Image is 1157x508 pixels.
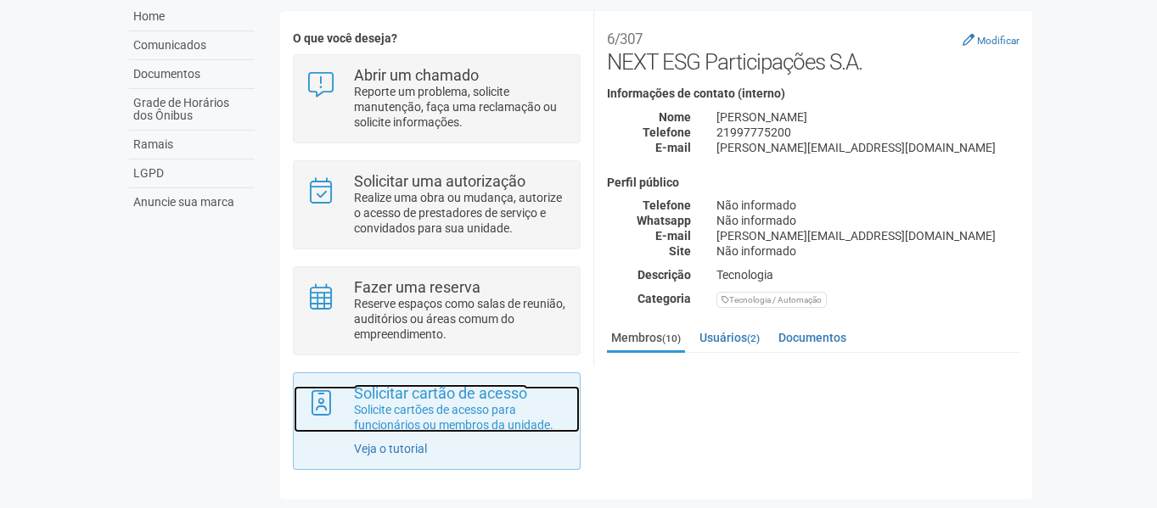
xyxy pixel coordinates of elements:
[354,84,567,130] p: Reporte um problema, solicite manutenção, faça uma reclamação ou solicite informações.
[354,384,527,402] strong: Solicitar cartão de acesso
[704,125,1032,140] div: 21997775200
[354,442,427,455] a: Veja o tutorial
[354,66,479,84] strong: Abrir um chamado
[637,268,691,282] strong: Descrição
[963,33,1019,47] a: Modificar
[306,174,567,236] a: Solicitar uma autorização Realize uma obra ou mudança, autorize o acesso de prestadores de serviç...
[607,24,1019,75] h2: NEXT ESG Participações S.A.
[977,35,1019,47] small: Modificar
[637,214,691,227] strong: Whatsapp
[306,386,567,433] a: Solicitar cartão de acesso Solicite cartões de acesso para funcionários ou membros da unidade.
[669,244,691,258] strong: Site
[704,198,1032,213] div: Não informado
[129,131,255,159] a: Ramais
[306,68,567,130] a: Abrir um chamado Reporte um problema, solicite manutenção, faça uma reclamação ou solicite inform...
[659,110,691,124] strong: Nome
[704,243,1032,259] div: Não informado
[354,402,567,433] p: Solicite cartões de acesso para funcionários ou membros da unidade.
[129,188,255,216] a: Anuncie sua marca
[607,325,685,353] a: Membros(10)
[747,332,760,344] small: (2)
[354,172,525,190] strong: Solicitar uma autorização
[354,190,567,236] p: Realize uma obra ou mudança, autorize o acesso de prestadores de serviço e convidados para sua un...
[306,280,567,342] a: Fazer uma reserva Reserve espaços como salas de reunião, auditórios ou áreas comum do empreendime...
[643,198,691,212] strong: Telefone
[704,213,1032,228] div: Não informado
[774,325,851,350] a: Documentos
[354,296,567,342] p: Reserve espaços como salas de reunião, auditórios ou áreas comum do empreendimento.
[643,126,691,139] strong: Telefone
[354,278,480,296] strong: Fazer uma reserva
[129,159,255,188] a: LGPD
[129,60,255,89] a: Documentos
[129,89,255,131] a: Grade de Horários dos Ônibus
[129,3,255,31] a: Home
[716,292,827,308] div: Tecnologia / Automação
[129,31,255,60] a: Comunicados
[704,140,1032,155] div: [PERSON_NAME][EMAIL_ADDRESS][DOMAIN_NAME]
[607,366,1019,382] strong: Membros
[607,31,643,47] small: 6/307
[607,176,1019,189] h4: Perfil público
[704,109,1032,125] div: [PERSON_NAME]
[655,141,691,154] strong: E-mail
[704,228,1032,243] div: [PERSON_NAME][EMAIL_ADDRESS][DOMAIN_NAME]
[695,325,764,350] a: Usuários(2)
[637,292,691,305] strong: Categoria
[704,267,1032,282] div: Tecnologia ​
[293,32,581,45] h4: O que você deseja?
[607,87,1019,100] h4: Informações de contato (interno)
[662,332,681,344] small: (10)
[655,229,691,243] strong: E-mail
